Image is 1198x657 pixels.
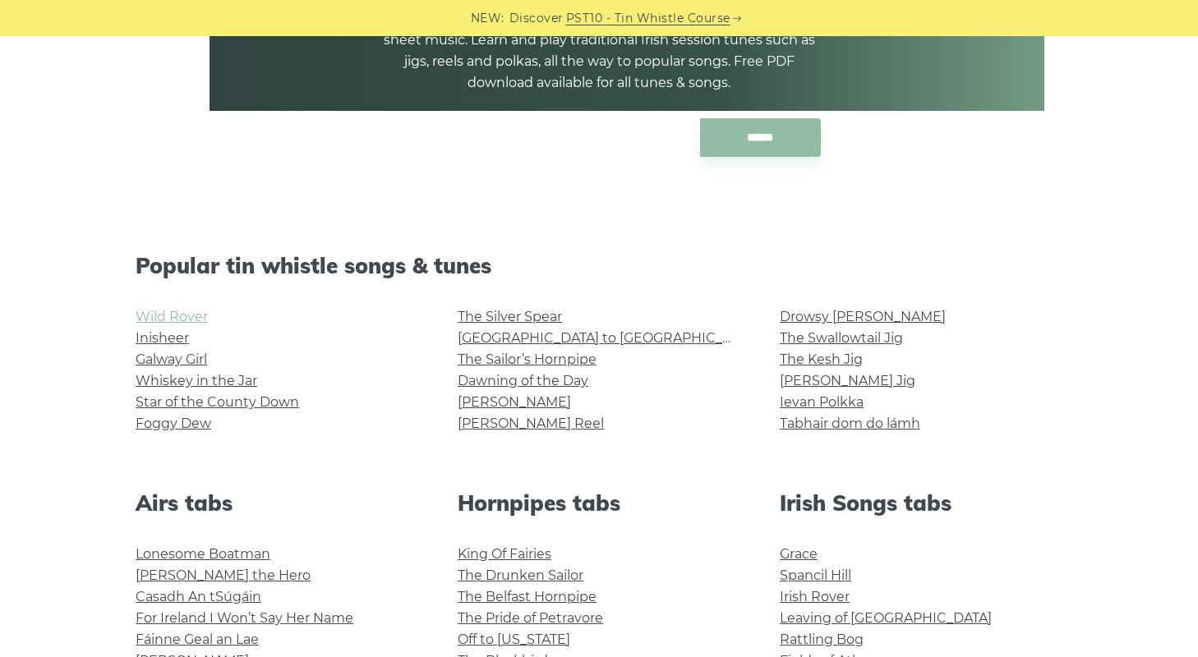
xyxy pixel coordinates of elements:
[458,351,597,367] a: The Sailor’s Hornpipe
[136,351,207,367] a: Galway Girl
[458,394,571,410] a: [PERSON_NAME]
[780,351,863,367] a: The Kesh Jig
[136,416,211,431] a: Foggy Dew
[136,373,257,388] a: Whiskey in the Jar
[136,253,1062,278] h2: Popular tin whistle songs & tunes
[377,8,821,94] p: 1000+ Irish tin whistle (penny whistle) tabs and notes with the sheet music. Learn and play tradi...
[458,373,588,388] a: Dawning of the Day
[780,567,851,583] a: Spancil Hill
[136,589,261,604] a: Casadh An tSúgáin
[458,309,562,324] a: The Silver Spear
[136,567,311,583] a: [PERSON_NAME] the Hero
[509,9,564,28] span: Discover
[458,330,761,346] a: [GEOGRAPHIC_DATA] to [GEOGRAPHIC_DATA]
[136,490,418,516] h2: Airs tabs
[136,632,259,647] a: Fáinne Geal an Lae
[780,490,1062,516] h2: Irish Songs tabs
[566,9,730,28] a: PST10 - Tin Whistle Course
[780,546,818,562] a: Grace
[780,373,915,388] a: [PERSON_NAME] Jig
[136,309,208,324] a: Wild Rover
[780,330,903,346] a: The Swallowtail Jig
[471,9,505,28] span: NEW:
[780,416,920,431] a: Tabhair dom do lámh
[136,610,353,626] a: For Ireland I Won’t Say Her Name
[780,632,864,647] a: Rattling Bog
[458,589,597,604] a: The Belfast Hornpipe
[780,589,850,604] a: Irish Rover
[136,546,270,562] a: Lonesome Boatman
[458,490,740,516] h2: Hornpipes tabs
[458,567,583,583] a: The Drunken Sailor
[458,416,604,431] a: [PERSON_NAME] Reel
[780,394,864,410] a: Ievan Polkka
[780,309,946,324] a: Drowsy [PERSON_NAME]
[136,394,299,410] a: Star of the County Down
[780,610,992,626] a: Leaving of [GEOGRAPHIC_DATA]
[458,632,570,647] a: Off to [US_STATE]
[458,546,551,562] a: King Of Fairies
[458,610,603,626] a: The Pride of Petravore
[136,330,189,346] a: Inisheer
